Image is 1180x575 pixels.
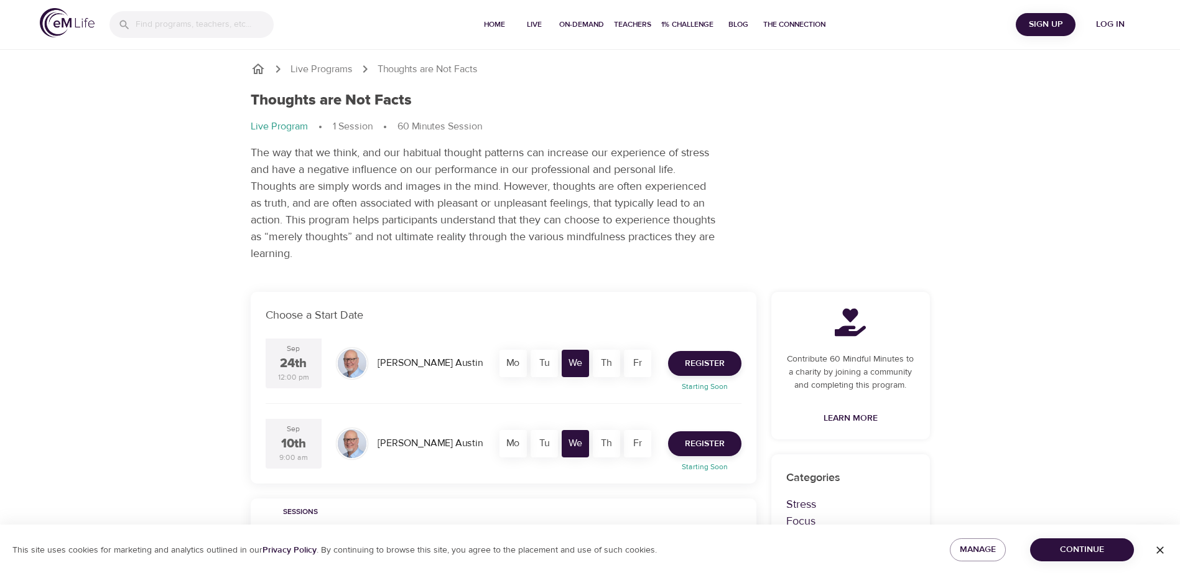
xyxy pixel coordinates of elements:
div: Sep [287,344,300,354]
img: logo [40,8,95,37]
div: Th [593,430,620,457]
div: Tu [531,430,558,457]
button: Register [668,431,741,456]
a: Learn More [819,407,883,430]
p: Starting Soon [661,461,749,472]
span: 1% Challenge [661,18,713,31]
div: We [562,350,589,377]
div: We [562,430,589,457]
p: Starting Soon [661,381,749,392]
div: [PERSON_NAME] Austin [373,431,488,456]
p: Stress [786,496,915,513]
span: The Connection [763,18,825,31]
a: Privacy Policy [262,545,317,556]
nav: breadcrumb [251,62,930,77]
span: Teachers [614,18,651,31]
button: Register [668,351,741,376]
span: On-Demand [559,18,604,31]
div: Sep [287,424,300,434]
p: Thoughts are Not Facts [378,62,478,77]
div: 10th [281,435,306,453]
div: Fr [624,350,651,377]
span: Log in [1085,17,1135,32]
p: Live Program [251,119,308,134]
input: Find programs, teachers, etc... [136,11,274,38]
button: Manage [950,538,1006,561]
nav: breadcrumb [251,119,930,134]
div: Th [593,350,620,377]
p: Categories [786,469,915,486]
button: Log in [1080,13,1140,36]
p: Focus [786,513,915,530]
div: Mo [499,430,527,457]
span: Blog [723,18,753,31]
span: Register [685,356,725,372]
span: Continue [1040,542,1124,558]
p: 60 Minutes Session [397,119,482,134]
span: Home [480,18,509,31]
a: Live Programs [290,62,353,77]
div: Tu [531,350,558,377]
p: Choose a Start Date [266,307,741,324]
div: [PERSON_NAME] Austin [373,351,488,375]
button: Sign Up [1016,13,1075,36]
div: Fr [624,430,651,457]
span: Manage [960,542,996,558]
p: 1 Session [333,119,373,134]
span: Learn More [824,411,878,426]
div: 9:00 am [279,452,308,463]
h1: Thoughts are Not Facts [251,91,412,110]
p: The way that we think, and our habitual thought patterns can increase our experience of stress an... [251,144,717,262]
span: Sign Up [1021,17,1071,32]
div: Mo [499,350,527,377]
div: 24th [280,355,307,373]
span: Sessions [258,506,343,519]
span: Register [685,436,725,452]
button: Continue [1030,538,1134,561]
p: Contribute 60 Mindful Minutes to a charity by joining a community and completing this program. [786,353,915,392]
div: 12:00 pm [278,372,309,383]
span: Live [519,18,549,31]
